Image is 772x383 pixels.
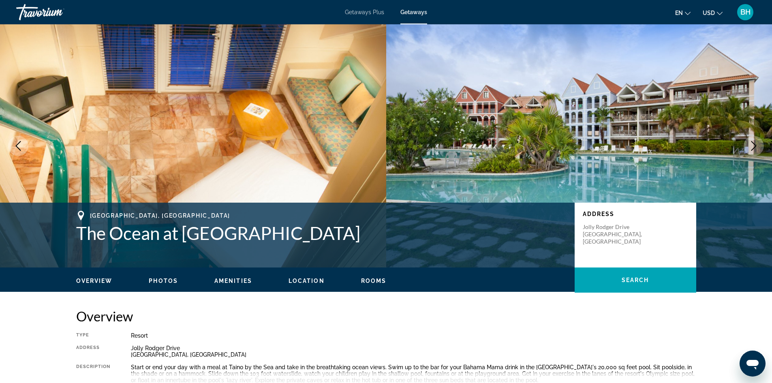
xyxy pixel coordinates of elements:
[149,278,178,284] span: Photos
[675,10,683,16] span: en
[400,9,427,15] a: Getaways
[740,8,751,16] span: BH
[90,212,230,219] span: [GEOGRAPHIC_DATA], [GEOGRAPHIC_DATA]
[583,223,648,245] p: Jolly Rodger Drive [GEOGRAPHIC_DATA], [GEOGRAPHIC_DATA]
[214,277,252,285] button: Amenities
[744,136,764,156] button: Next image
[76,278,113,284] span: Overview
[583,211,688,217] p: Address
[703,7,723,19] button: Change currency
[345,9,384,15] a: Getaways Plus
[149,277,178,285] button: Photos
[76,345,111,358] div: Address
[675,7,691,19] button: Change language
[735,4,756,21] button: User Menu
[76,277,113,285] button: Overview
[16,2,97,23] a: Travorium
[76,308,696,324] h2: Overview
[361,278,387,284] span: Rooms
[289,278,325,284] span: Location
[622,277,649,283] span: Search
[214,278,252,284] span: Amenities
[740,351,766,377] iframe: Button to launch messaging window
[8,136,28,156] button: Previous image
[575,267,696,293] button: Search
[76,332,111,339] div: Type
[131,332,696,339] div: Resort
[361,277,387,285] button: Rooms
[289,277,325,285] button: Location
[76,223,567,244] h1: The Ocean at [GEOGRAPHIC_DATA]
[131,345,696,358] div: Jolly Rodger Drive [GEOGRAPHIC_DATA], [GEOGRAPHIC_DATA]
[703,10,715,16] span: USD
